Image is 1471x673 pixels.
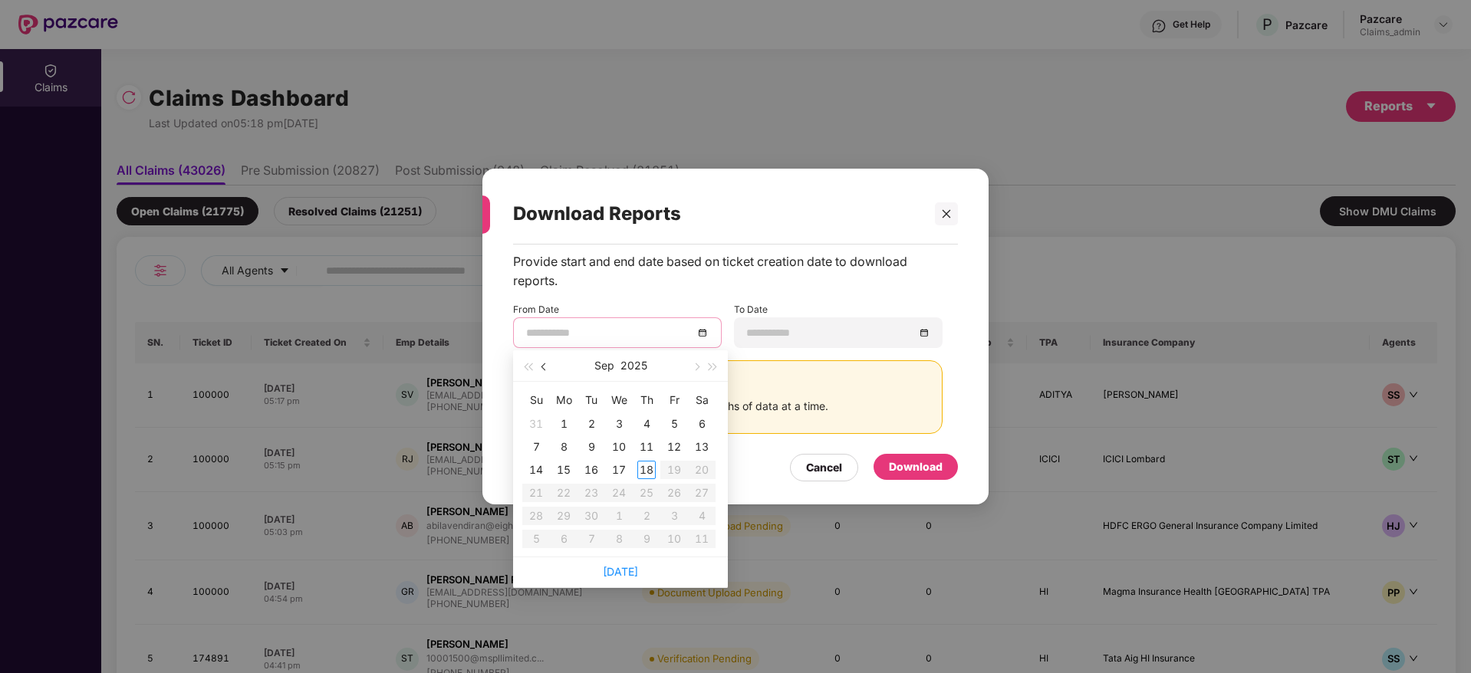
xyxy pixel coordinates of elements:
div: 16 [582,461,601,479]
td: 2025-09-17 [605,458,633,481]
div: 18 [637,461,656,479]
th: Fr [660,388,688,412]
td: 2025-09-08 [550,435,578,458]
th: Tu [578,388,605,412]
div: 1 [555,415,573,433]
td: 2025-09-02 [578,412,605,435]
div: To Date [734,303,943,348]
th: Th [633,388,660,412]
div: 6 [693,415,711,433]
div: 11 [637,438,656,456]
td: 2025-09-16 [578,458,605,481]
div: 15 [555,461,573,479]
div: 3 [610,415,628,433]
div: 2 [582,415,601,433]
div: 7 [527,438,545,456]
td: 2025-09-15 [550,458,578,481]
td: 2025-09-09 [578,435,605,458]
td: 2025-09-01 [550,412,578,435]
th: We [605,388,633,412]
td: 2025-09-06 [688,412,716,435]
div: 12 [665,438,683,456]
button: 2025 [620,350,647,381]
th: Su [522,388,550,412]
div: From Date [513,303,722,348]
span: close [941,208,952,219]
th: Mo [550,388,578,412]
td: 2025-09-12 [660,435,688,458]
div: 9 [582,438,601,456]
div: 14 [527,461,545,479]
div: 10 [610,438,628,456]
a: [DATE] [603,565,638,578]
div: Cancel [806,459,842,476]
th: Sa [688,388,716,412]
button: Sep [594,350,614,381]
div: 31 [527,415,545,433]
div: 5 [665,415,683,433]
div: 8 [555,438,573,456]
td: 2025-09-03 [605,412,633,435]
td: 2025-08-31 [522,412,550,435]
td: 2025-09-04 [633,412,660,435]
td: 2025-09-05 [660,412,688,435]
div: 4 [637,415,656,433]
td: 2025-09-13 [688,435,716,458]
div: 13 [693,438,711,456]
div: Download Reports [513,184,921,244]
div: Download [889,458,943,475]
td: 2025-09-10 [605,435,633,458]
div: Provide start and end date based on ticket creation date to download reports. [513,252,943,291]
div: 17 [610,461,628,479]
td: 2025-09-11 [633,435,660,458]
td: 2025-09-07 [522,435,550,458]
td: 2025-09-18 [633,458,660,481]
td: 2025-09-14 [522,458,550,481]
